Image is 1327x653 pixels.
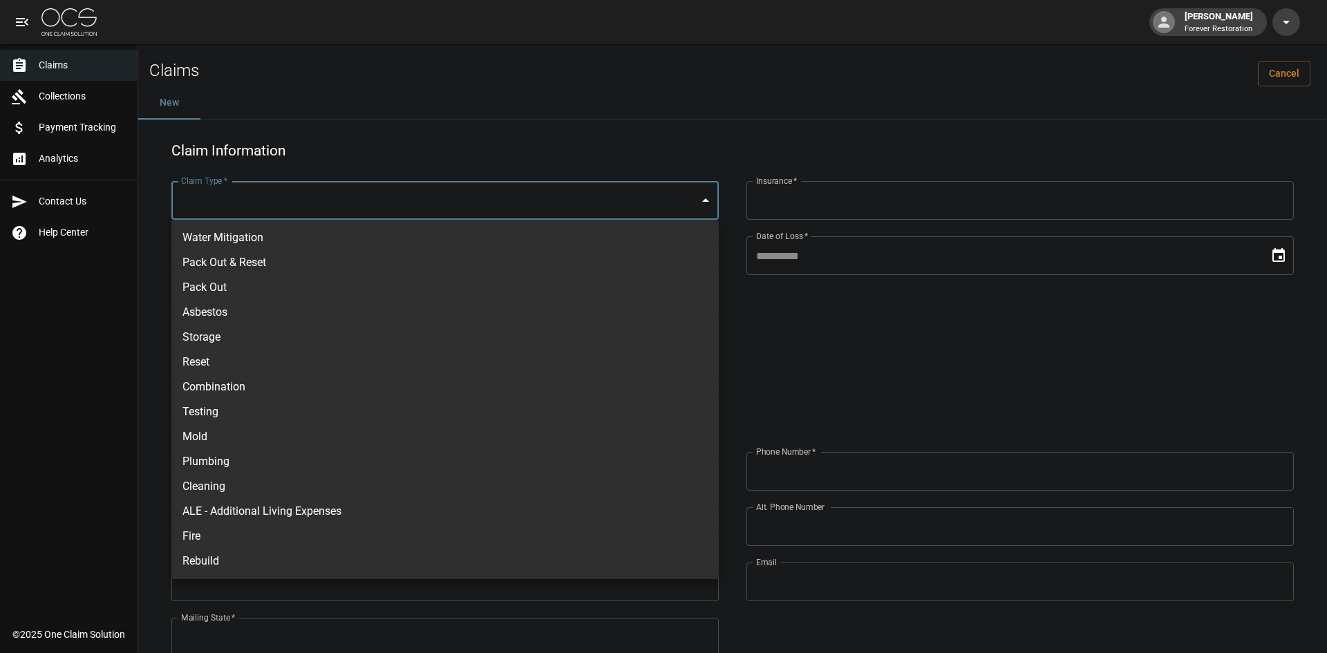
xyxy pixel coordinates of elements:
li: Asbestos [171,300,719,325]
li: Pack Out [171,275,719,300]
li: ALE - Additional Living Expenses [171,499,719,524]
li: Testing [171,399,719,424]
li: Fire [171,524,719,549]
li: Combination [171,375,719,399]
li: Cleaning [171,474,719,499]
li: Storage [171,325,719,350]
li: Reset [171,350,719,375]
li: Plumbing [171,449,719,474]
li: Mold [171,424,719,449]
li: Rebuild [171,549,719,574]
li: Water Mitigation [171,225,719,250]
li: Pack Out & Reset [171,250,719,275]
